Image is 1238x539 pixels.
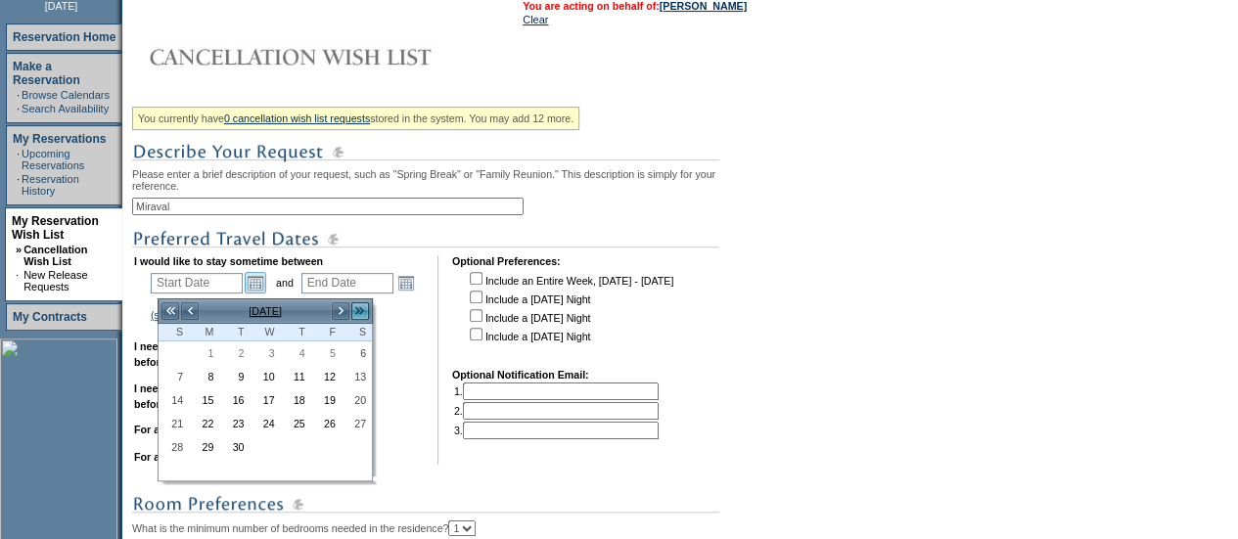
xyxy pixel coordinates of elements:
a: 29 [190,436,218,458]
th: Wednesday [250,324,280,341]
div: You currently have stored in the system. You may add 12 more. [132,107,579,130]
td: Saturday, September 06, 2025 [342,341,372,365]
b: For a minimum of [134,424,221,435]
a: My Contracts [13,310,87,324]
td: 3. [454,422,659,439]
th: Tuesday [219,324,250,341]
td: Wednesday, September 10, 2025 [250,365,280,388]
a: Clear [523,14,548,25]
a: 15 [190,389,218,411]
img: Cancellation Wish List [132,37,524,76]
input: Date format: M/D/Y. Shortcut keys: [T] for Today. [UP] or [.] for Next Day. [DOWN] or [,] for Pre... [301,273,393,293]
b: I need a minimum of [134,340,235,352]
a: Reservation History [22,173,79,197]
td: Thursday, September 18, 2025 [281,388,311,412]
a: 30 [220,436,249,458]
a: 17 [251,389,279,411]
td: Thursday, September 25, 2025 [281,412,311,435]
td: 2. [454,402,659,420]
a: Browse Calendars [22,89,110,101]
a: My Reservation Wish List [12,214,99,242]
td: · [16,269,22,292]
a: 11 [282,366,310,387]
a: 0 cancellation wish list requests [224,112,370,124]
input: Date format: M/D/Y. Shortcut keys: [T] for Today. [UP] or [.] for Next Day. [DOWN] or [,] for Pre... [151,273,243,293]
a: 14 [160,389,188,411]
a: Reservation Home [13,30,115,44]
a: 16 [220,389,249,411]
th: Sunday [159,324,189,341]
td: · [17,148,20,171]
a: 23 [220,413,249,434]
a: 12 [312,366,341,387]
td: Saturday, September 20, 2025 [342,388,372,412]
span: 5 [312,346,341,360]
a: > [331,301,350,321]
a: New Release Requests [23,269,87,292]
b: I would like to stay sometime between [134,255,323,267]
a: Search Availability [22,103,109,114]
a: >> [350,301,370,321]
a: 8 [190,366,218,387]
th: Saturday [342,324,372,341]
span: 2 [220,346,249,360]
b: » [16,244,22,255]
a: (show holiday calendar) [151,309,261,321]
a: 27 [343,413,371,434]
a: 20 [343,389,371,411]
span: 1 [190,346,218,360]
td: Tuesday, September 30, 2025 [219,435,250,459]
td: [DATE] [200,300,331,322]
td: and [273,269,297,296]
a: 10 [251,366,279,387]
a: 28 [160,436,188,458]
b: Optional Notification Email: [452,369,589,381]
a: 21 [160,413,188,434]
td: Thursday, September 11, 2025 [281,365,311,388]
a: 19 [312,389,341,411]
td: Sunday, September 14, 2025 [159,388,189,412]
a: Make a Reservation [13,60,80,87]
a: 22 [190,413,218,434]
td: Wednesday, September 17, 2025 [250,388,280,412]
td: Include an Entire Week, [DATE] - [DATE] Include a [DATE] Night Include a [DATE] Night Include a [... [466,269,673,355]
th: Thursday [281,324,311,341]
th: Friday [311,324,342,341]
a: << [160,301,180,321]
td: Sunday, September 28, 2025 [159,435,189,459]
a: Cancellation Wish List [23,244,87,267]
img: subTtlRoomPreferences.gif [132,492,719,517]
a: 6 [343,342,371,364]
td: Wednesday, September 24, 2025 [250,412,280,435]
td: Saturday, September 13, 2025 [342,365,372,388]
th: Monday [189,324,219,341]
a: Open the calendar popup. [245,272,266,293]
td: Sunday, September 07, 2025 [159,365,189,388]
a: Upcoming Reservations [22,148,84,171]
b: Optional Preferences: [452,255,561,267]
td: Sunday, September 21, 2025 [159,412,189,435]
b: I need a maximum of [134,382,237,394]
span: 4 [282,346,310,360]
td: Monday, September 22, 2025 [189,412,219,435]
td: Saturday, September 27, 2025 [342,412,372,435]
td: · [17,173,20,197]
a: < [180,301,200,321]
td: Tuesday, September 09, 2025 [219,365,250,388]
td: Monday, September 08, 2025 [189,365,219,388]
td: 1. [454,382,659,400]
td: · [17,103,20,114]
a: 13 [343,366,371,387]
td: Friday, September 26, 2025 [311,412,342,435]
td: Monday, September 29, 2025 [189,435,219,459]
td: Tuesday, September 23, 2025 [219,412,250,435]
span: 3 [251,346,279,360]
td: · [17,89,20,101]
td: Friday, September 12, 2025 [311,365,342,388]
a: 26 [312,413,341,434]
b: For a maximum of [134,451,224,463]
td: Friday, September 19, 2025 [311,388,342,412]
td: Monday, September 15, 2025 [189,388,219,412]
a: 25 [282,413,310,434]
a: 24 [251,413,279,434]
